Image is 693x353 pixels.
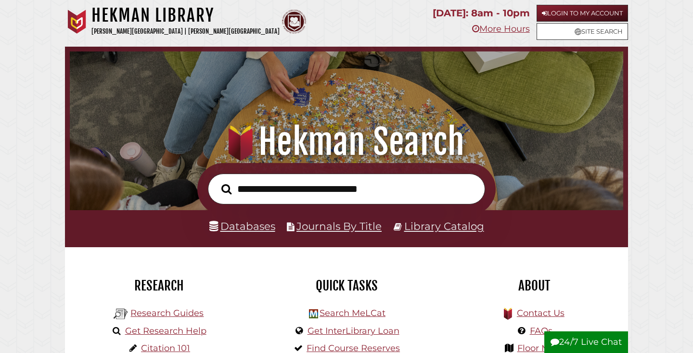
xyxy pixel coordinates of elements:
img: Calvin Theological Seminary [282,10,306,34]
a: Search MeLCat [320,308,385,318]
h2: Quick Tasks [260,277,433,294]
i: Search [221,183,231,194]
img: Hekman Library Logo [114,307,128,321]
a: Contact Us [517,308,565,318]
a: FAQs [530,326,552,336]
a: Login to My Account [537,5,628,22]
h1: Hekman Search [80,121,613,163]
button: Search [217,181,236,197]
h1: Hekman Library [91,5,280,26]
a: More Hours [472,24,530,34]
p: [PERSON_NAME][GEOGRAPHIC_DATA] | [PERSON_NAME][GEOGRAPHIC_DATA] [91,26,280,37]
a: Get Research Help [125,326,206,336]
a: Library Catalog [404,220,484,232]
a: Get InterLibrary Loan [308,326,399,336]
h2: About [448,277,621,294]
img: Hekman Library Logo [309,309,318,318]
a: Journals By Title [296,220,382,232]
p: [DATE]: 8am - 10pm [433,5,530,22]
a: Research Guides [130,308,204,318]
a: Site Search [537,23,628,40]
img: Calvin University [65,10,89,34]
a: Databases [209,220,275,232]
h2: Research [72,277,245,294]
